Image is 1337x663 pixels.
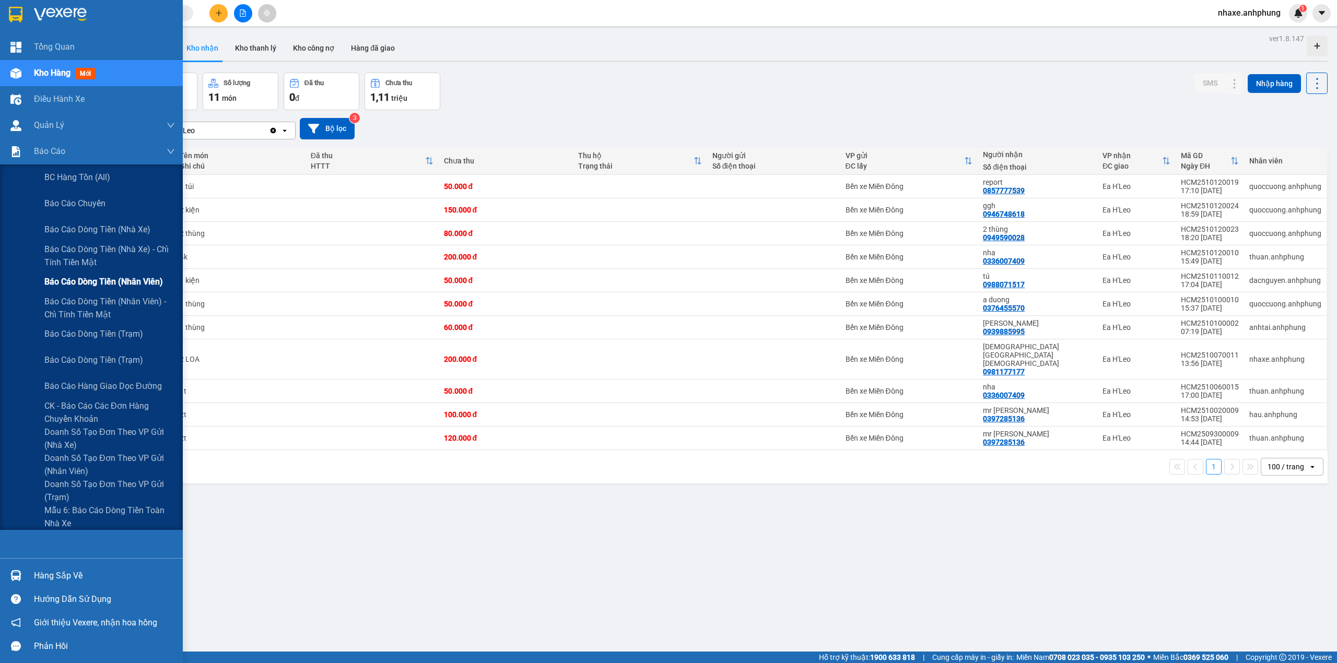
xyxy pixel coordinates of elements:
[1181,151,1230,160] div: Mã GD
[1103,410,1170,419] div: Ea H'Leo
[1103,387,1170,395] div: Ea H'Leo
[280,126,289,135] svg: open
[819,652,915,663] span: Hỗ trợ kỹ thuật:
[983,248,1092,257] div: nha
[1181,280,1239,289] div: 17:04 [DATE]
[1103,355,1170,363] div: Ea H'Leo
[983,295,1092,304] div: a duong
[44,327,143,340] span: Báo cáo dòng tiền (trạm)
[44,171,110,184] span: BC hàng tồn (all)
[846,300,973,308] div: Bến xe Miền Đông
[1103,206,1170,214] div: Ea H'Leo
[444,157,568,165] div: Chưa thu
[444,182,568,191] div: 50.000 đ
[209,4,228,22] button: plus
[180,182,300,191] div: 1 túi
[234,4,252,22] button: file-add
[712,151,835,160] div: Người gửi
[846,434,973,442] div: Bến xe Miền Đông
[983,272,1092,280] div: tú
[34,638,175,654] div: Phản hồi
[1181,272,1239,280] div: HCM2510110012
[983,342,1092,368] div: CHÙA MINH SƠN
[10,146,21,157] img: solution-icon
[44,478,175,504] span: Doanh số tạo đơn theo VP gửi (trạm)
[1249,182,1321,191] div: quoccuong.anhphung
[983,383,1092,391] div: nha
[1181,162,1230,170] div: Ngày ĐH
[285,35,343,61] button: Kho công nợ
[444,276,568,285] div: 50.000 đ
[239,9,247,17] span: file-add
[349,113,360,123] sup: 3
[34,145,65,158] span: Báo cáo
[1181,319,1239,327] div: HCM2510100002
[983,319,1092,327] div: minh khôi
[34,68,71,78] span: Kho hàng
[1249,355,1321,363] div: nhaxe.anhphung
[1236,652,1238,663] span: |
[444,229,568,238] div: 80.000 đ
[180,434,300,442] div: 2t
[983,178,1092,186] div: report
[304,79,324,87] div: Đã thu
[10,94,21,105] img: warehouse-icon
[1049,653,1145,661] strong: 0708 023 035 - 0935 103 250
[846,229,973,238] div: Bến xe Miền Đông
[1153,652,1228,663] span: Miền Bắc
[34,591,175,607] div: Hướng dẫn sử dụng
[11,594,21,604] span: question-circle
[1181,391,1239,399] div: 17:00 [DATE]
[1103,182,1170,191] div: Ea H'Leo
[178,35,227,61] button: Kho nhận
[1181,406,1239,415] div: HCM2510020009
[1210,6,1289,19] span: nhaxe.anhphung
[289,91,295,103] span: 0
[573,147,707,175] th: Toggle SortBy
[846,387,973,395] div: Bến xe Miền Đông
[11,641,21,651] span: message
[44,380,162,393] span: Báo cáo hàng giao dọc đường
[10,68,21,79] img: warehouse-icon
[1181,327,1239,336] div: 07:19 [DATE]
[1279,654,1286,661] span: copyright
[44,197,105,210] span: Báo cáo chuyến
[444,206,568,214] div: 150.000 đ
[1249,387,1321,395] div: thuan.anhphung
[44,504,175,530] span: Mẫu 6: Báo cáo dòng tiền toàn nhà xe
[167,147,175,156] span: down
[34,568,175,584] div: Hàng sắp về
[284,73,359,110] button: Đã thu0đ
[1307,35,1328,56] div: Tạo kho hàng mới
[215,9,222,17] span: plus
[983,406,1092,415] div: mr hải
[1181,210,1239,218] div: 18:59 [DATE]
[983,391,1025,399] div: 0336007409
[222,94,237,102] span: món
[444,434,568,442] div: 120.000 đ
[983,210,1025,218] div: 0946748618
[9,7,22,22] img: logo-vxr
[1294,8,1303,18] img: icon-new-feature
[983,304,1025,312] div: 0376455570
[1097,147,1176,175] th: Toggle SortBy
[343,35,403,61] button: Hàng đã giao
[1181,415,1239,423] div: 14:53 [DATE]
[76,68,95,79] span: mới
[1181,295,1239,304] div: HCM2510100010
[44,452,175,478] span: Doanh số tạo đơn theo VP gửi (nhân viên)
[306,147,439,175] th: Toggle SortBy
[311,162,425,170] div: HTTT
[44,295,175,321] span: Báo cáo dòng tiền (nhân viên) - chỉ tính tiền mặt
[1181,438,1239,446] div: 14:44 [DATE]
[444,300,568,308] div: 50.000 đ
[1181,233,1239,242] div: 18:20 [DATE]
[846,182,973,191] div: Bến xe Miền Đông
[196,125,197,136] input: Selected Ea H'Leo.
[1181,257,1239,265] div: 15:49 [DATE]
[983,163,1092,171] div: Số điện thoại
[870,653,915,661] strong: 1900 633 818
[1248,74,1301,93] button: Nhập hàng
[44,399,175,425] span: CK - Báo cáo các đơn hàng chuyển khoản
[1181,202,1239,210] div: HCM2510120024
